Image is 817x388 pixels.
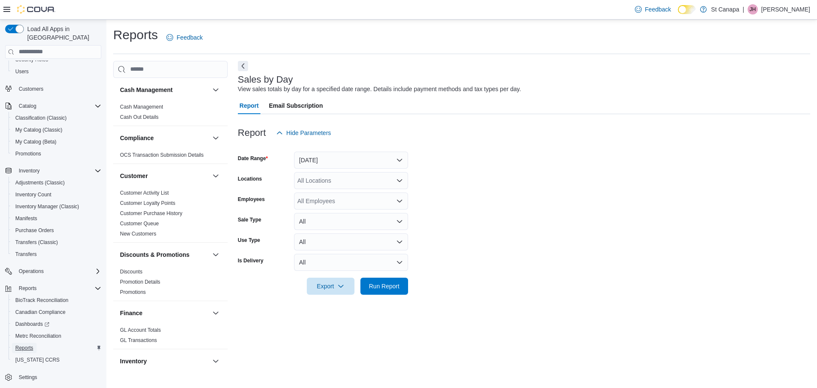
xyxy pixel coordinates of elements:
[24,25,101,42] span: Load All Apps in [GEOGRAPHIC_DATA]
[15,215,37,222] span: Manifests
[12,225,57,236] a: Purchase Orders
[15,283,101,293] span: Reports
[113,102,228,126] div: Cash Management
[120,221,159,227] a: Customer Queue
[120,86,173,94] h3: Cash Management
[9,330,105,342] button: Metrc Reconciliation
[120,337,157,343] a: GL Transactions
[120,327,161,333] span: GL Account Totals
[15,266,101,276] span: Operations
[12,213,40,224] a: Manifests
[9,136,105,148] button: My Catalog (Beta)
[12,295,72,305] a: BioTrack Reconciliation
[120,289,146,296] span: Promotions
[19,374,37,381] span: Settings
[9,224,105,236] button: Purchase Orders
[12,113,101,123] span: Classification (Classic)
[120,210,183,216] a: Customer Purchase History
[238,257,263,264] label: Is Delivery
[2,165,105,177] button: Inventory
[12,331,101,341] span: Metrc Reconciliation
[2,282,105,294] button: Reports
[12,66,101,77] span: Users
[12,137,60,147] a: My Catalog (Beta)
[9,148,105,160] button: Promotions
[120,114,159,120] a: Cash Out Details
[12,190,55,200] a: Inventory Count
[15,126,63,133] span: My Catalog (Classic)
[113,188,228,242] div: Customer
[238,128,266,138] h3: Report
[15,372,40,382] a: Settings
[15,150,41,157] span: Promotions
[15,251,37,258] span: Transfers
[211,250,221,260] button: Discounts & Promotions
[294,152,408,169] button: [DATE]
[15,266,47,276] button: Operations
[12,201,83,212] a: Inventory Manager (Classic)
[12,149,45,159] a: Promotions
[120,220,159,227] span: Customer Queue
[15,101,101,111] span: Catalog
[9,354,105,366] button: [US_STATE] CCRS
[631,1,674,18] a: Feedback
[9,189,105,201] button: Inventory Count
[19,103,36,109] span: Catalog
[12,331,65,341] a: Metrc Reconciliation
[12,190,101,200] span: Inventory Count
[12,307,101,317] span: Canadian Compliance
[645,5,671,14] span: Feedback
[12,225,101,236] span: Purchase Orders
[678,5,696,14] input: Dark Mode
[120,230,156,237] span: New Customers
[238,85,521,94] div: View sales totals by day for a specified date range. Details include payment methods and tax type...
[2,83,105,95] button: Customers
[120,172,209,180] button: Customer
[120,268,143,275] span: Discounts
[9,213,105,224] button: Manifests
[761,4,810,14] p: [PERSON_NAME]
[238,175,262,182] label: Locations
[211,171,221,181] button: Customer
[120,152,204,158] span: OCS Transaction Submission Details
[211,356,221,366] button: Inventory
[15,345,33,351] span: Reports
[748,4,758,14] div: Joe Hernandez
[12,355,101,365] span: Washington CCRS
[15,372,101,382] span: Settings
[12,237,61,247] a: Transfers (Classic)
[12,178,101,188] span: Adjustments (Classic)
[120,250,189,259] h3: Discounts & Promotions
[120,190,169,196] span: Customer Activity List
[120,172,148,180] h3: Customer
[294,233,408,250] button: All
[360,278,408,295] button: Run Report
[120,269,143,275] a: Discounts
[396,198,403,204] button: Open list of options
[120,279,160,285] span: Promotion Details
[12,319,101,329] span: Dashboards
[238,237,260,244] label: Use Type
[12,113,70,123] a: Classification (Classic)
[12,66,32,77] a: Users
[113,325,228,349] div: Finance
[743,4,744,14] p: |
[15,115,67,121] span: Classification (Classic)
[711,4,739,14] p: St Canapa
[163,29,206,46] a: Feedback
[307,278,354,295] button: Export
[15,84,47,94] a: Customers
[17,5,55,14] img: Cova
[12,137,101,147] span: My Catalog (Beta)
[9,236,105,248] button: Transfers (Classic)
[12,125,101,135] span: My Catalog (Classic)
[12,249,101,259] span: Transfers
[15,297,69,304] span: BioTrack Reconciliation
[9,294,105,306] button: BioTrack Reconciliation
[12,249,40,259] a: Transfers
[15,166,101,176] span: Inventory
[120,357,147,365] h3: Inventory
[9,66,105,78] button: Users
[120,231,156,237] a: New Customers
[9,342,105,354] button: Reports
